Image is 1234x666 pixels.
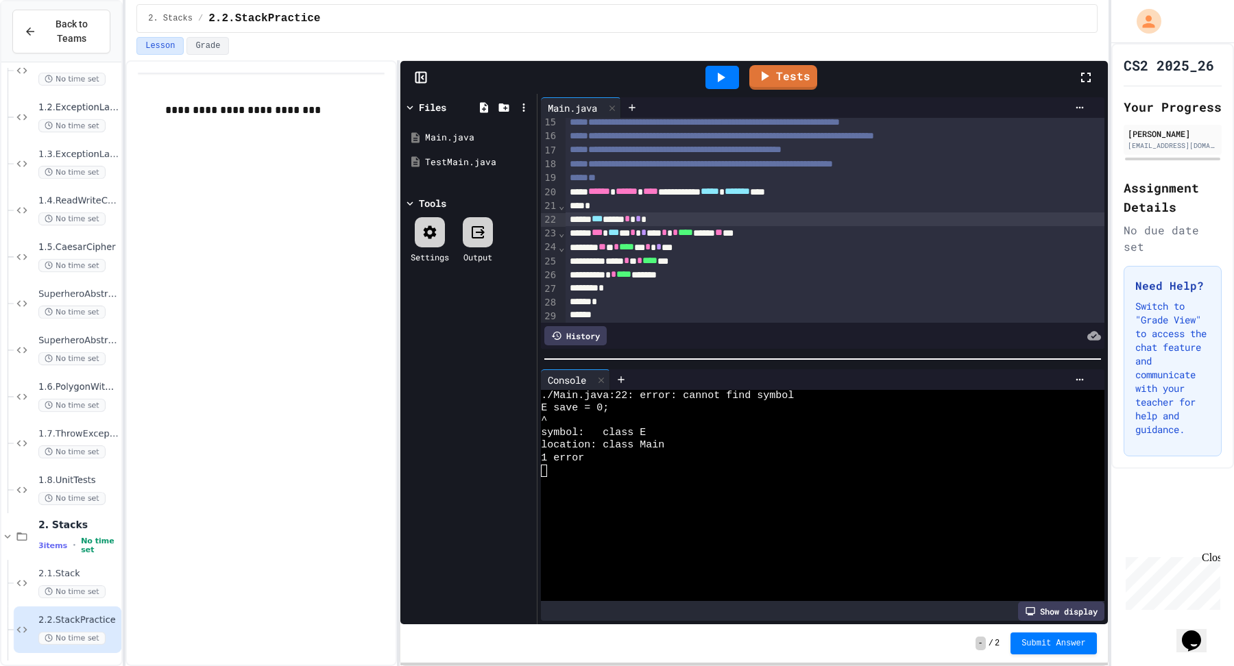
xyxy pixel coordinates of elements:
[541,158,558,171] div: 18
[5,5,95,87] div: Chat with us now!Close
[541,241,558,254] div: 24
[541,97,621,118] div: Main.java
[38,541,67,550] span: 3 items
[989,638,993,649] span: /
[1122,5,1165,37] div: My Account
[541,171,558,185] div: 19
[425,156,532,169] div: TestMain.java
[1021,638,1086,649] span: Submit Answer
[38,615,119,626] span: 2.2.StackPractice
[38,519,119,531] span: 2. Stacks
[38,102,119,114] span: 1.2.ExceptionLabA
[38,352,106,365] span: No time set
[38,212,106,225] span: No time set
[558,242,565,253] span: Fold line
[73,540,75,551] span: •
[38,475,119,486] span: 1.8.UnitTests
[541,227,558,241] div: 23
[541,129,558,143] div: 16
[541,439,664,452] span: location: class Main
[411,251,449,263] div: Settings
[186,37,229,55] button: Grade
[38,632,106,645] span: No time set
[38,492,106,505] span: No time set
[558,227,565,238] span: Fold line
[81,536,119,554] span: No time set
[45,17,99,46] span: Back to Teams
[541,186,558,199] div: 20
[38,382,119,393] span: 1.6.PolygonWithInterface
[38,195,119,207] span: 1.4.ReadWriteCatchExceptions
[38,149,119,160] span: 1.3.ExceptionLabB
[1120,552,1220,610] iframe: chat widget
[1128,127,1218,140] div: [PERSON_NAME]
[1135,299,1210,436] p: Switch to "Grade View" to access the chat feature and communicate with your teacher for help and ...
[541,310,558,323] div: 29
[541,269,558,282] div: 26
[148,13,193,24] span: 2. Stacks
[38,306,106,319] span: No time set
[541,213,558,227] div: 22
[995,638,1000,649] span: 2
[541,255,558,269] div: 25
[541,373,593,387] div: Console
[544,326,607,345] div: History
[1124,178,1222,217] h2: Assignment Details
[1011,632,1097,654] button: Submit Answer
[541,296,558,310] div: 28
[208,10,320,27] span: 2.2.StackPractice
[38,585,106,598] span: No time set
[1128,140,1218,151] div: [EMAIL_ADDRESS][DOMAIN_NAME]
[749,65,817,90] a: Tests
[541,415,547,427] span: ^
[463,251,492,263] div: Output
[38,259,106,272] span: No time set
[38,399,106,412] span: No time set
[38,119,106,132] span: No time set
[38,288,119,300] span: SuperheroAbstractExample
[38,242,119,254] span: 1.5.CaesarCipher
[541,282,558,296] div: 27
[541,390,794,402] span: ./Main.java:22: error: cannot find symbol
[541,452,584,465] span: 1 error
[541,116,558,129] div: 15
[541,369,610,390] div: Console
[541,101,604,115] div: Main.java
[1124,222,1222,255] div: No due date set
[1124,56,1214,75] h1: CS2 2025_26
[541,144,558,158] div: 17
[1135,277,1210,294] h3: Need Help?
[198,13,203,24] span: /
[976,637,986,650] span: -
[38,428,119,440] span: 1.7.ThrowExceptions
[38,335,119,347] span: SuperheroAbstractToInterface
[541,199,558,213] div: 21
[1124,97,1222,116] h2: Your Progress
[136,37,184,55] button: Lesson
[38,568,119,580] span: 2.1.Stack
[425,131,532,145] div: Main.java
[1176,611,1220,652] iframe: chat widget
[419,196,446,210] div: Tools
[38,445,106,458] span: No time set
[38,73,106,86] span: No time set
[12,10,110,53] button: Back to Teams
[558,200,565,211] span: Fold line
[1018,602,1104,621] div: Show display
[38,166,106,179] span: No time set
[541,427,646,439] span: symbol: class E
[541,402,609,415] span: E save = 0;
[419,100,446,114] div: Files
